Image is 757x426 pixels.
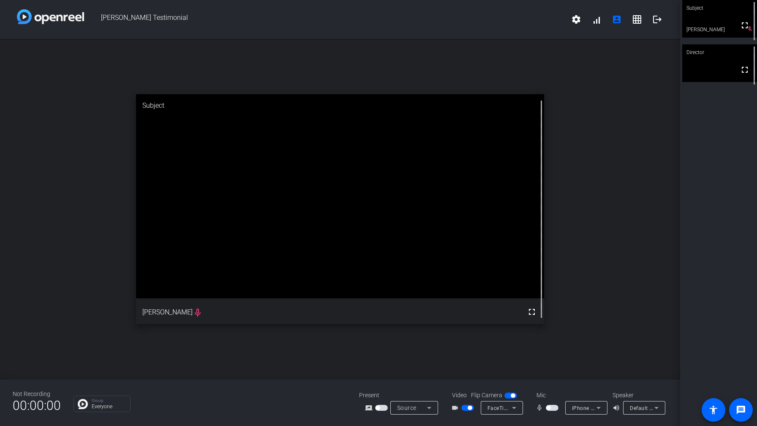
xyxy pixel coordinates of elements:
[13,395,61,416] span: 00:00:00
[740,20,750,30] mat-icon: fullscreen
[632,14,642,25] mat-icon: grid_on
[13,390,61,399] div: Not Recording
[17,9,84,24] img: white-gradient.svg
[652,14,662,25] mat-icon: logout
[586,9,607,30] button: signal_cellular_alt
[78,399,88,409] img: Chat Icon
[359,391,444,400] div: Present
[612,14,622,25] mat-icon: account_box
[487,404,596,411] span: FaceTime HD Camera (Built-in) (05ac:8514)
[136,94,544,117] div: Subject
[84,9,566,30] span: [PERSON_NAME] Testimonial
[708,405,719,415] mat-icon: accessibility
[471,391,502,400] span: Flip Camera
[536,403,546,413] mat-icon: mic_none
[572,404,628,411] span: iPhone DE Microphone
[452,391,467,400] span: Video
[528,391,613,400] div: Mic
[613,403,623,413] mat-icon: volume_up
[682,44,757,60] div: Director
[451,403,461,413] mat-icon: videocam_outline
[365,403,375,413] mat-icon: screen_share_outline
[92,399,126,403] p: Group
[571,14,581,25] mat-icon: settings
[613,391,663,400] div: Speaker
[92,404,126,409] p: Everyone
[740,65,750,75] mat-icon: fullscreen
[630,404,732,411] span: Default - MacBook Pro Speakers (Built-in)
[736,405,746,415] mat-icon: message
[527,307,537,317] mat-icon: fullscreen
[397,404,417,411] span: Source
